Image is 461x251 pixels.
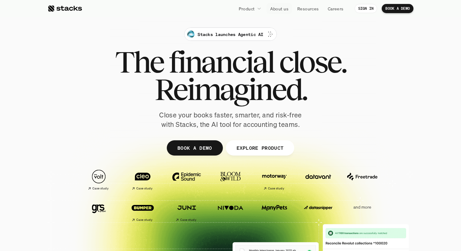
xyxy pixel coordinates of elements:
[294,3,323,14] a: Resources
[385,6,410,11] p: BOOK A DEMO
[279,48,346,76] span: close.
[239,5,255,12] p: Product
[256,167,293,193] a: Case study
[169,48,274,76] span: financial
[198,31,263,38] p: Stacks launches Agentic AI
[236,143,284,152] p: EXPLORE PRODUCT
[92,187,109,190] h2: Case study
[297,5,319,12] p: Resources
[154,110,307,129] p: Close your books faster, smarter, and risk-free with Stacks, the AI tool for accounting teams.
[124,198,162,224] a: Case study
[177,143,212,152] p: BOOK A DEMO
[226,140,294,156] a: EXPLORE PRODUCT
[136,187,152,190] h2: Case study
[168,198,205,224] a: Case study
[184,27,277,41] a: Stacks launches Agentic AI
[180,218,196,222] h2: Case study
[80,167,118,193] a: Case study
[382,4,413,13] a: BOOK A DEMO
[155,76,307,103] span: Reimagined.
[115,48,163,76] span: The
[266,3,292,14] a: About us
[268,187,284,190] h2: Case study
[328,5,344,12] p: Careers
[136,218,152,222] h2: Case study
[324,3,347,14] a: Careers
[343,205,381,210] p: and more
[358,6,374,11] p: SIGN IN
[355,4,377,13] a: SIGN IN
[124,167,162,193] a: Case study
[72,141,99,145] a: Privacy Policy
[167,140,223,156] a: BOOK A DEMO
[270,5,288,12] p: About us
